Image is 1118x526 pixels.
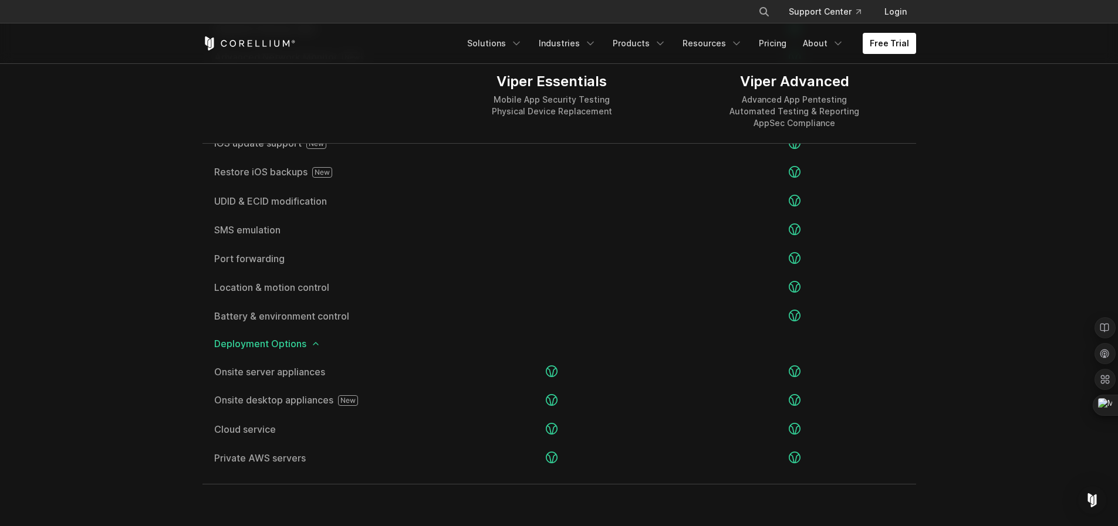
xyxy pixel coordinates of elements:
[214,395,419,406] span: Onsite desktop appliances
[729,94,859,129] div: Advanced App Pentesting Automated Testing & Reporting AppSec Compliance
[214,339,904,348] span: Deployment Options
[796,33,851,54] a: About
[532,33,603,54] a: Industries
[214,311,419,321] a: Battery & environment control
[779,1,870,22] a: Support Center
[460,33,529,54] a: Solutions
[214,425,419,434] span: Cloud service
[1078,486,1106,514] div: Open Intercom Messenger
[875,1,916,22] a: Login
[492,73,612,90] div: Viper Essentials
[202,36,296,50] a: Corellium Home
[492,94,612,117] div: Mobile App Security Testing Physical Device Replacement
[863,33,916,54] a: Free Trial
[744,1,916,22] div: Navigation Menu
[214,254,419,263] a: Port forwarding
[675,33,749,54] a: Resources
[729,73,859,90] div: Viper Advanced
[214,367,419,376] span: Onsite server appliances
[214,225,419,235] a: SMS emulation
[214,453,419,463] span: Private AWS servers
[214,196,419,206] a: UDID & ECID modification
[460,33,916,54] div: Navigation Menu
[754,1,775,22] button: Search
[214,167,419,178] a: Restore iOS backups
[606,33,673,54] a: Products
[214,283,419,292] a: Location & motion control
[752,33,793,54] a: Pricing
